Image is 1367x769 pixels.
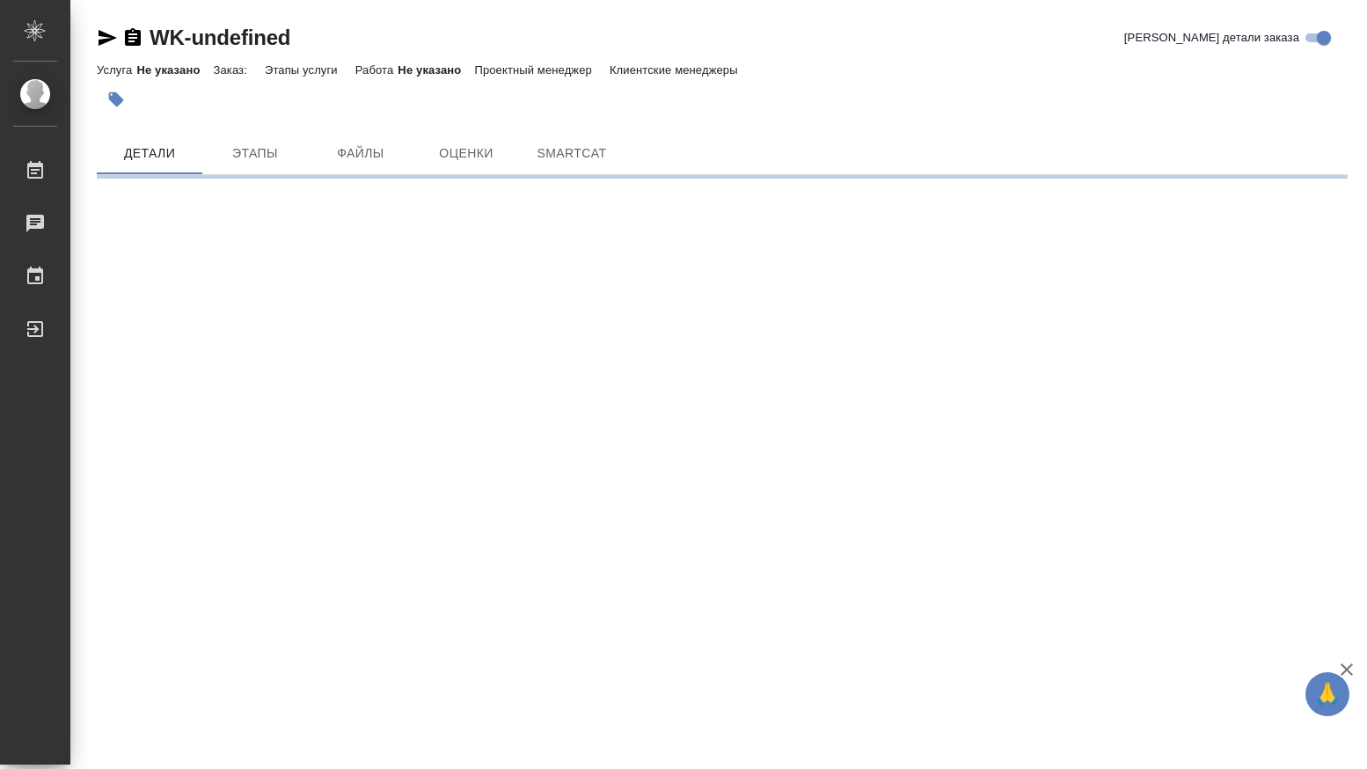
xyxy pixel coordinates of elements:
span: Этапы [213,143,297,165]
p: Работа [355,63,398,77]
span: [PERSON_NAME] детали заказа [1124,29,1299,47]
p: Услуга [97,63,136,77]
button: Добавить тэг [97,80,135,119]
span: Файлы [318,143,403,165]
p: Этапы услуги [265,63,342,77]
button: Скопировать ссылку для ЯМессенджера [97,27,118,48]
a: WK-undefined [150,26,290,49]
p: Не указано [398,63,474,77]
p: Заказ: [213,63,251,77]
p: Клиентские менеджеры [610,63,742,77]
span: Оценки [424,143,508,165]
button: Скопировать ссылку [122,27,143,48]
button: 🙏 [1305,672,1349,716]
span: 🙏 [1312,676,1342,713]
p: Проектный менеджер [474,63,596,77]
span: Детали [107,143,192,165]
p: Не указано [136,63,213,77]
span: SmartCat [530,143,614,165]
